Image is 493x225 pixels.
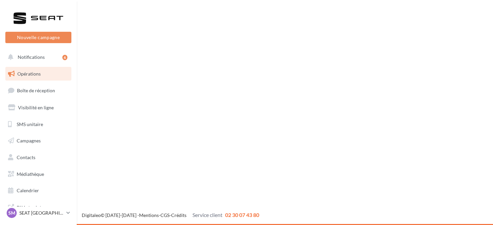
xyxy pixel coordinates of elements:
span: Notifications [18,54,45,60]
span: 02 30 07 43 80 [225,212,259,218]
a: PLV et print personnalisable [4,200,73,220]
a: Boîte de réception [4,83,73,98]
div: 6 [62,55,67,60]
a: Digitaleo [82,212,101,218]
a: SM SEAT [GEOGRAPHIC_DATA] [5,207,71,219]
a: SMS unitaire [4,117,73,131]
a: Mentions [139,212,159,218]
p: SEAT [GEOGRAPHIC_DATA] [19,210,64,216]
span: © [DATE]-[DATE] - - - [82,212,259,218]
a: Opérations [4,67,73,81]
span: Service client [192,212,222,218]
a: Calendrier [4,184,73,198]
a: Médiathèque [4,167,73,181]
span: PLV et print personnalisable [17,203,69,217]
span: Campagnes [17,138,41,143]
a: Crédits [171,212,186,218]
span: Opérations [17,71,41,77]
button: Nouvelle campagne [5,32,71,43]
span: SMS unitaire [17,121,43,127]
button: Notifications 6 [4,50,70,64]
span: Visibilité en ligne [18,105,54,110]
a: CGS [160,212,169,218]
a: Visibilité en ligne [4,101,73,115]
span: Calendrier [17,188,39,193]
span: Boîte de réception [17,88,55,93]
span: Contacts [17,154,35,160]
a: Contacts [4,150,73,164]
span: Médiathèque [17,171,44,177]
a: Campagnes [4,134,73,148]
span: SM [8,210,15,216]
